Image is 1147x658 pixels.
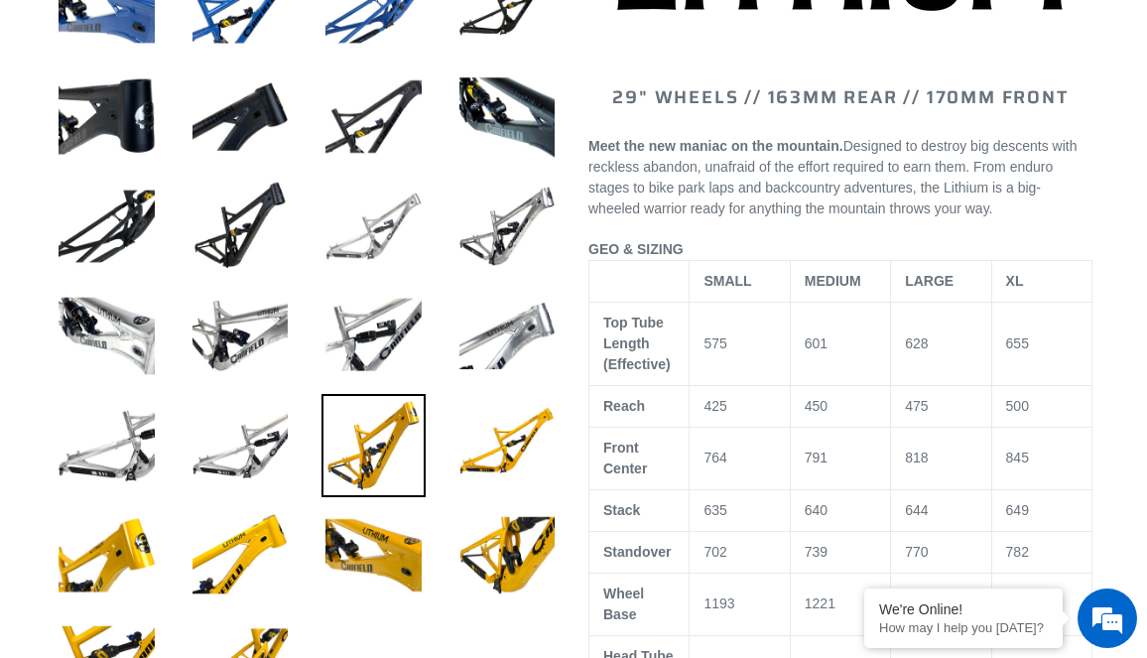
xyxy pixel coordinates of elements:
[455,175,560,279] img: Load image into Gallery viewer, LITHIUM - Frameset
[603,398,645,414] span: Reach
[189,394,293,498] img: Load image into Gallery viewer, LITHIUM - Frameset
[189,503,293,607] img: Load image into Gallery viewer, LITHIUM - Frameset
[991,531,1091,573] td: 782
[325,10,373,58] div: Minimize live chat window
[991,302,1091,385] td: 655
[879,601,1048,617] div: We're Online!
[603,315,671,372] span: Top Tube Length (Effective)
[115,200,274,401] span: We're online!
[588,138,843,154] b: Meet the new maniac on the mountain.
[690,385,790,427] td: 425
[321,65,426,169] img: Load image into Gallery viewer, LITHIUM - Frameset
[790,385,890,427] td: 450
[133,111,363,137] div: Chat with us now
[790,489,890,531] td: 640
[790,427,890,489] td: 791
[891,302,991,385] td: 628
[805,273,861,289] span: MEDIUM
[321,284,426,388] img: Load image into Gallery viewer, LITHIUM - Frameset
[989,200,993,216] span: .
[321,394,426,498] img: Load image into Gallery viewer, LITHIUM - Frameset
[612,83,1068,111] span: 29" WHEELS // 163mm REAR // 170mm FRONT
[891,573,991,635] td: 1248
[603,586,644,622] span: Wheel Base
[603,440,647,476] span: Front Center
[991,489,1091,531] td: 649
[64,99,113,149] img: d_696896380_company_1647369064580_696896380
[603,544,671,560] span: Standover
[55,175,159,279] img: Load image into Gallery viewer, LITHIUM - Frameset
[805,544,828,560] span: 739
[790,573,890,635] td: 1221
[189,175,293,279] img: Load image into Gallery viewer, LITHIUM - Frameset
[321,503,426,607] img: Load image into Gallery viewer, LITHIUM - Frameset
[603,502,640,518] span: Stack
[790,302,890,385] td: 601
[588,138,1078,216] span: Designed to destroy big descents with reckless abandon, unafraid of the effort required to earn t...
[690,489,790,531] td: 635
[891,531,991,573] td: 770
[588,159,1053,216] span: From enduro stages to bike park laps and backcountry adventures, the Lithium is a big-wheeled war...
[690,573,790,635] td: 1193
[55,284,159,388] img: Load image into Gallery viewer, LITHIUM - Frameset
[55,503,159,607] img: Load image into Gallery viewer, LITHIUM - Frameset
[321,175,426,279] img: Load image into Gallery viewer, LITHIUM - Frameset
[690,302,790,385] td: 575
[690,531,790,573] td: 702
[703,273,751,289] span: SMALL
[891,385,991,427] td: 475
[22,109,52,139] div: Navigation go back
[455,503,560,607] img: Load image into Gallery viewer, LITHIUM - Frameset
[991,385,1091,427] td: 500
[55,65,159,169] img: Load image into Gallery viewer, LITHIUM - Frameset
[905,273,954,289] span: LARGE
[455,65,560,169] img: Load image into Gallery viewer, LITHIUM - Frameset
[690,427,790,489] td: 764
[891,427,991,489] td: 818
[991,573,1091,635] td: 1275
[588,241,684,257] span: GEO & SIZING
[189,65,293,169] img: Load image into Gallery viewer, LITHIUM - Frameset
[891,489,991,531] td: 644
[455,394,560,498] img: Load image into Gallery viewer, LITHIUM - Frameset
[10,444,378,513] textarea: Type your message and hit 'Enter'
[1006,273,1024,289] span: XL
[189,284,293,388] img: Load image into Gallery viewer, LITHIUM - Frameset
[55,394,159,498] img: Load image into Gallery viewer, LITHIUM - Frameset
[879,620,1048,635] p: How may I help you today?
[455,284,560,388] img: Load image into Gallery viewer, LITHIUM - Frameset
[991,427,1091,489] td: 845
